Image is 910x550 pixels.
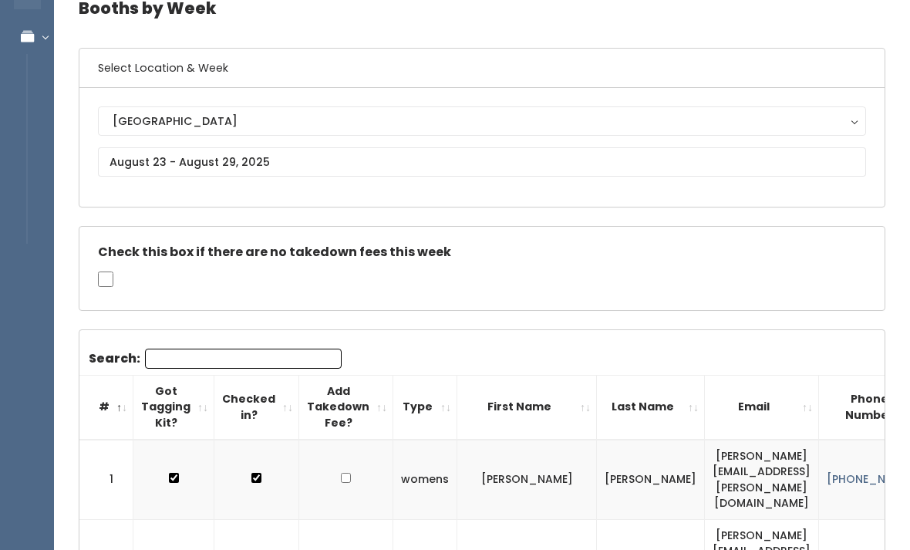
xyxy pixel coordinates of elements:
input: August 23 - August 29, 2025 [98,147,866,177]
input: Search: [145,349,342,369]
td: [PERSON_NAME] [457,440,597,520]
h5: Check this box if there are no takedown fees this week [98,245,866,259]
button: [GEOGRAPHIC_DATA] [98,106,866,136]
td: womens [393,440,457,520]
td: [PERSON_NAME] [597,440,705,520]
th: Got Tagging Kit?: activate to sort column ascending [133,375,214,439]
td: [PERSON_NAME][EMAIL_ADDRESS][PERSON_NAME][DOMAIN_NAME] [705,440,819,520]
th: Add Takedown Fee?: activate to sort column ascending [299,375,393,439]
th: Last Name: activate to sort column ascending [597,375,705,439]
th: Type: activate to sort column ascending [393,375,457,439]
label: Search: [89,349,342,369]
th: First Name: activate to sort column ascending [457,375,597,439]
th: #: activate to sort column descending [79,375,133,439]
div: [GEOGRAPHIC_DATA] [113,113,851,130]
th: Email: activate to sort column ascending [705,375,819,439]
td: 1 [79,440,133,520]
th: Checked in?: activate to sort column ascending [214,375,299,439]
h6: Select Location & Week [79,49,885,88]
